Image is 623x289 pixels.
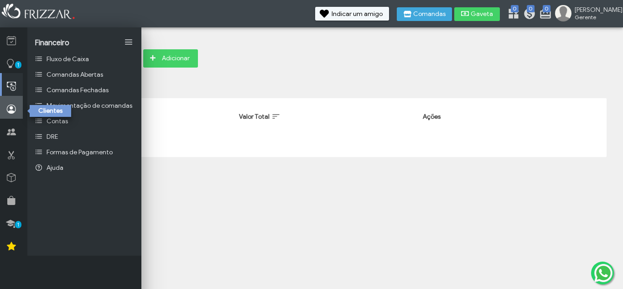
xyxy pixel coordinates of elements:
[471,11,493,17] span: Gaveta
[47,102,132,110] span: Movimentação de comandas
[332,11,383,17] span: Indicar um amigo
[27,98,141,113] a: Movimentação de comandas
[50,140,602,153] td: Nenhum registro encontrado
[397,7,452,21] button: Comandas
[50,102,234,140] th: Descrição: activate to sort column ascending
[539,7,548,22] a: 0
[27,82,141,98] a: Comandas Fechadas
[575,14,616,21] span: Gerente
[511,5,519,12] span: 0
[423,113,441,121] span: Ações
[27,113,141,129] a: Contas
[27,51,141,67] a: Fluxo de Caixa
[47,148,113,156] span: Formas de Pagamento
[454,7,500,21] button: Gaveta
[234,102,419,140] th: Valor Total: activate to sort column ascending
[27,144,141,160] a: Formas de Pagamento
[15,221,21,228] span: 1
[160,52,192,65] span: Adicionar
[47,117,68,125] span: Contas
[507,7,516,22] a: 0
[47,71,103,79] span: Comandas Abertas
[27,160,141,175] a: Ajuda
[47,55,89,63] span: Fluxo de Caixa
[413,11,446,17] span: Comandas
[15,61,21,68] span: 1
[143,49,198,68] button: Adicionar
[418,102,602,140] th: Ações
[315,7,389,21] button: Indicar um amigo
[592,262,614,284] img: whatsapp.png
[47,86,109,94] span: Comandas Fechadas
[27,129,141,144] a: DRE
[47,133,58,141] span: DRE
[523,7,532,22] a: 0
[239,113,270,121] span: Valor Total
[543,5,550,12] span: 0
[47,164,63,172] span: Ajuda
[30,105,71,117] div: Clientes
[35,38,69,47] span: Financeiro
[555,5,618,23] a: [PERSON_NAME] Gerente
[575,6,616,14] span: [PERSON_NAME]
[27,67,141,82] a: Comandas Abertas
[527,5,535,12] span: 0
